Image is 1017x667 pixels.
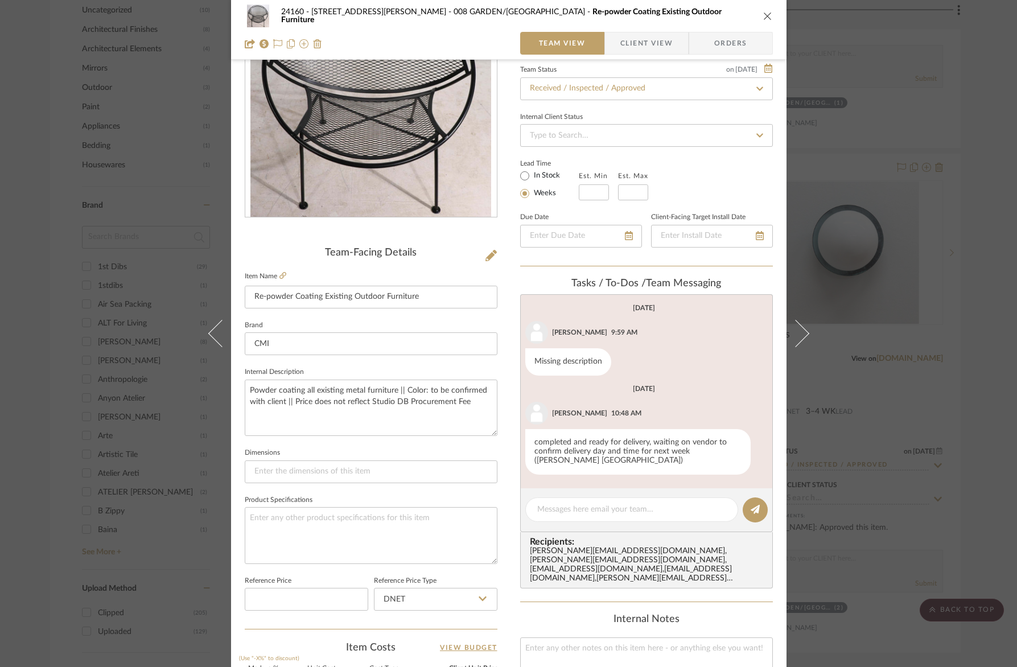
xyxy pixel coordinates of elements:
[245,641,497,654] div: Item Costs
[525,348,611,376] div: Missing description
[633,385,655,393] div: [DATE]
[530,537,768,547] span: Recipients:
[726,66,734,73] span: on
[611,327,637,337] div: 9:59 AM
[532,188,556,199] label: Weeks
[374,578,437,584] label: Reference Price Type
[525,402,548,425] img: user_avatar.png
[520,77,773,100] input: Type to Search…
[245,323,263,328] label: Brand
[763,11,773,21] button: close
[245,578,291,584] label: Reference Price
[454,8,592,16] span: 008 GARDEN/[GEOGRAPHIC_DATA]
[571,278,646,289] span: Tasks / To-Dos /
[702,32,760,55] span: Orders
[245,450,280,456] label: Dimensions
[530,547,768,583] div: [PERSON_NAME][EMAIL_ADDRESS][DOMAIN_NAME] , [PERSON_NAME][EMAIL_ADDRESS][DOMAIN_NAME] , [EMAIL_AD...
[245,271,286,281] label: Item Name
[313,39,322,48] img: Remove from project
[734,65,759,73] span: [DATE]
[245,5,272,27] img: f826e872-5f66-4a2f-88ef-265315e4578f_48x40.jpg
[520,168,579,200] mat-radio-group: Select item type
[525,429,751,475] div: completed and ready for delivery, waiting on vendor to confirm delivery day and time for next wee...
[245,369,304,375] label: Internal Description
[525,321,548,344] img: user_avatar.png
[245,286,497,308] input: Enter Item Name
[281,8,454,16] span: 24160 - [STREET_ADDRESS][PERSON_NAME]
[281,8,722,24] span: Re-powder Coating Existing Outdoor Furniture
[520,67,557,73] div: Team Status
[520,158,579,168] label: Lead Time
[245,460,497,483] input: Enter the dimensions of this item
[552,408,607,418] div: [PERSON_NAME]
[532,171,560,181] label: In Stock
[579,172,608,180] label: Est. Min
[520,614,773,626] div: Internal Notes
[651,225,773,248] input: Enter Install Date
[620,32,673,55] span: Client View
[520,225,642,248] input: Enter Due Date
[618,172,648,180] label: Est. Max
[552,327,607,337] div: [PERSON_NAME]
[245,332,497,355] input: Enter Brand
[520,278,773,290] div: team Messaging
[245,497,312,503] label: Product Specifications
[633,304,655,312] div: [DATE]
[245,247,497,260] div: Team-Facing Details
[520,215,549,220] label: Due Date
[539,32,586,55] span: Team View
[520,124,773,147] input: Type to Search…
[440,641,497,654] a: View Budget
[651,215,746,220] label: Client-Facing Target Install Date
[520,114,583,120] div: Internal Client Status
[611,408,641,418] div: 10:48 AM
